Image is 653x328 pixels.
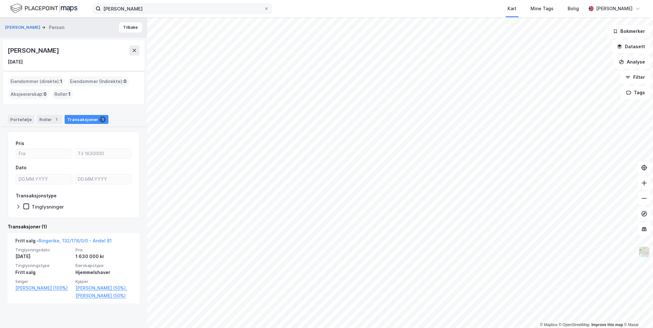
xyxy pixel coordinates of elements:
span: Kjøper [75,279,132,284]
div: Transaksjoner (1) [8,223,139,231]
button: Tags [621,86,650,99]
img: logo.f888ab2527a4732fd821a326f86c7f29.svg [10,3,77,14]
div: Eiendommer (direkte) : [8,76,65,87]
div: Roller : [52,89,73,99]
input: Fra [16,149,72,158]
button: Tilbake [119,22,142,33]
a: [PERSON_NAME] (50%), [75,284,132,292]
iframe: Chat Widget [621,297,653,328]
input: DD.MM.YYYY [75,174,131,184]
a: [PERSON_NAME] (100%) [15,284,72,292]
div: Hjemmelshaver [75,269,132,276]
div: Bolig [568,5,579,12]
span: Pris [75,247,132,253]
div: Fritt salg - [15,237,112,247]
div: [PERSON_NAME] [8,45,60,56]
div: Transaksjoner [65,115,108,124]
div: 1 [99,116,106,123]
div: Person [49,24,64,31]
div: Aksjeeierskap : [8,89,49,99]
div: Portefølje [8,115,34,124]
span: Tinglysningstype [15,263,72,268]
span: 1 [60,78,62,85]
div: Transaksjonstype [16,192,57,200]
div: Roller [37,115,62,124]
div: Eiendommer (Indirekte) : [67,76,129,87]
div: 1 [53,116,59,123]
span: Selger [15,279,72,284]
div: Kart [507,5,516,12]
span: Eierskapstype [75,263,132,268]
div: Fritt salg [15,269,72,276]
span: 0 [43,90,47,98]
span: 1 [68,90,71,98]
input: Til 1630000 [75,149,131,158]
div: [PERSON_NAME] [596,5,633,12]
div: Dato [16,164,27,172]
a: Ringerike, 132/178/0/0 - Andel 81 [39,238,112,243]
input: Søk på adresse, matrikkel, gårdeiere, leietakere eller personer [101,4,264,13]
button: Bokmerker [607,25,650,38]
button: [PERSON_NAME] [5,24,42,31]
button: Datasett [611,40,650,53]
span: Tinglysningsdato [15,247,72,253]
div: 1 630 000 kr [75,253,132,260]
div: Kontrollprogram for chat [621,297,653,328]
div: [DATE] [15,253,72,260]
a: OpenStreetMap [559,323,590,327]
a: Improve this map [591,323,623,327]
button: Analyse [613,56,650,68]
button: Filter [620,71,650,84]
a: Mapbox [540,323,557,327]
span: 0 [123,78,127,85]
div: [DATE] [8,58,23,66]
div: Tinglysninger [32,204,64,210]
img: Z [638,246,650,258]
input: DD.MM.YYYY [16,174,72,184]
a: [PERSON_NAME] (50%) [75,292,132,300]
div: Mine Tags [531,5,554,12]
div: Pris [16,140,24,147]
